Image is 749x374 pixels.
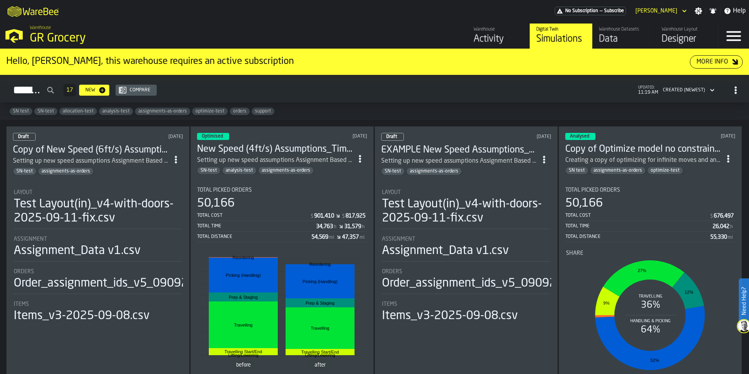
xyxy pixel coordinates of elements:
[720,6,749,16] label: button-toggle-Help
[536,27,586,32] div: Digital Twin
[566,168,588,173] span: SN test
[691,7,706,15] label: button-toggle-Settings
[315,362,326,368] text: after
[382,236,415,242] span: Assignment
[13,144,169,156] h3: Copy of New Speed (6ft/s) Assumptions_Time model update 4.5M Assignment Test [DATE]
[382,269,550,275] div: Title
[381,182,551,325] section: card-SimulationDashboardCard-draft
[99,109,133,114] span: analysis-test
[663,87,705,93] div: DropdownMenuValue-2
[565,156,721,165] div: Creating a copy of optimizing for infinite moves and any locations (aka no hard breaks etc) with ...
[733,6,746,16] span: Help
[14,301,182,307] div: Title
[565,187,620,193] span: Total Picked Orders
[116,85,157,96] button: button-Compare
[14,301,29,307] span: Items
[386,134,397,139] span: Draft
[382,269,402,275] span: Orders
[565,223,713,229] div: Total Time
[197,168,220,173] span: SN-test
[382,189,550,196] div: Title
[14,269,182,275] div: Title
[67,87,73,93] span: 17
[197,187,367,193] div: Title
[565,187,735,242] div: stat-Total Picked Orders
[14,276,209,290] div: Order_assignment_ids_v5_09092025
[714,213,734,219] div: Stat Value
[30,25,51,31] span: Warehouse
[362,224,365,230] span: h
[14,309,150,323] div: Items_v3-2025-09-08.csv
[13,169,36,174] span: SN-test
[381,144,537,156] div: EXAMPLE New Speed Assumptions_Time model update 4.5M Assignment Test 2025-09-1
[632,6,688,16] div: DropdownMenuValue-Jessica Derkacz
[382,189,550,229] div: stat-Layout
[474,27,523,32] div: Warehouse
[14,236,182,242] div: Title
[314,213,334,219] div: Stat Value
[565,143,721,156] div: Copy of Optimize model no constraints 2025-09-1
[135,109,190,114] span: assignments-as-orders
[530,24,592,49] a: link-to-/wh/i/e451d98b-95f6-4604-91ff-c80219f9c36d/simulations
[18,134,29,139] span: Draft
[60,109,97,114] span: allocation-test
[662,33,711,45] div: Designer
[30,31,241,45] div: GR Grocery
[197,223,316,229] div: Total Time
[566,250,583,256] span: Share
[13,156,169,166] div: Setting up new speed assumptions Assignment Based - Resource changes, re-ordering time assumption...
[197,187,252,193] span: Total Picked Orders
[14,236,47,242] span: Assignment
[127,87,154,93] div: Compare
[197,143,353,156] h3: New Speed (4ft/s) Assumptions_Time model update 4.5M Assignment Test [DATE]
[79,85,109,96] button: button-New
[311,234,328,240] div: Stat Value
[13,182,183,325] section: card-SimulationDashboardCard-draft
[82,87,98,93] div: New
[382,301,397,307] span: Items
[728,235,733,240] span: mi
[565,213,709,218] div: Total Cost
[259,168,313,173] span: assignments-as-orders
[740,279,748,323] label: Need Help?
[342,234,359,240] div: Stat Value
[730,224,733,230] span: h
[536,33,586,45] div: Simulations
[223,168,256,173] span: analysis-test
[38,169,93,174] span: assignments-as-orders
[565,234,710,240] div: Total Distance
[192,109,228,114] span: optimize-test
[382,236,550,261] div: stat-Assignment
[14,189,33,196] span: Layout
[599,27,649,32] div: Warehouse Datasets
[566,250,735,256] div: Title
[666,134,736,139] div: Updated: 9/18/2025, 3:48:54 PM Created: 9/17/2025, 2:05:35 PM
[13,133,36,141] div: status-0 2
[407,169,461,174] span: assignments-as-orders
[555,7,626,15] div: Menu Subscription
[110,134,183,140] div: Updated: 9/19/2025, 12:30:27 PM Created: 9/19/2025, 12:09:36 PM
[718,24,749,49] label: button-toggle-Menu
[382,301,550,307] div: Title
[230,109,250,114] span: orders
[478,134,551,140] div: Updated: 9/17/2025, 3:55:28 PM Created: 9/17/2025, 2:55:18 PM
[382,244,509,258] div: Assignment_Data v1.csv
[565,8,598,14] span: No Subscription
[382,236,550,242] div: Title
[381,133,404,141] div: status-0 2
[344,223,361,230] div: Stat Value
[34,109,57,114] span: SN-test
[60,84,79,96] div: ButtonLoadMore-Load More-Prev-First-Last
[10,109,32,114] span: SN test
[6,55,690,68] div: Hello, [PERSON_NAME], this warehouse requires an active subscription
[197,234,311,240] div: Total Distance
[706,7,720,15] label: button-toggle-Notifications
[710,214,713,219] span: $
[565,187,735,193] div: Title
[635,8,677,14] div: DropdownMenuValue-Jessica Derkacz
[197,187,367,242] div: stat-Total Picked Orders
